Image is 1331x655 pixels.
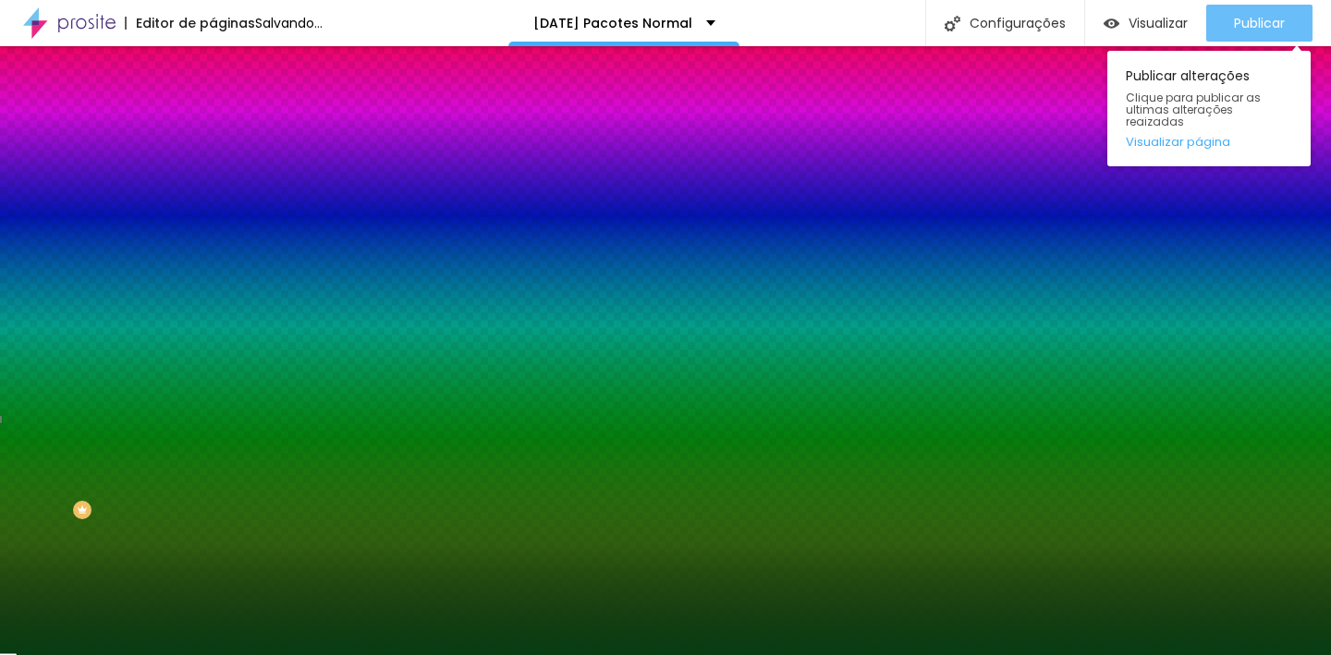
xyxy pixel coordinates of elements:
img: Icone [945,16,960,31]
div: Editor de páginas [125,17,255,30]
span: Visualizar [1129,16,1188,30]
button: Publicar [1206,5,1313,42]
span: Clique para publicar as ultimas alterações reaizadas [1126,91,1292,128]
div: Publicar alterações [1107,51,1311,166]
div: Salvando... [255,17,323,30]
a: Visualizar página [1126,136,1292,148]
button: Visualizar [1085,5,1206,42]
img: view-1.svg [1104,16,1119,31]
p: [DATE] Pacotes Normal [533,17,692,30]
span: Publicar [1234,16,1285,30]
